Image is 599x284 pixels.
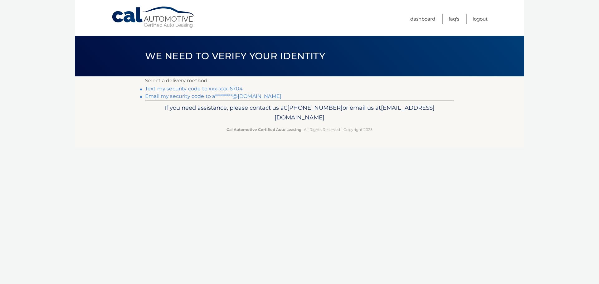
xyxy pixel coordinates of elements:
a: Cal Automotive [111,6,196,28]
a: Logout [473,14,488,24]
a: Email my security code to a*********@[DOMAIN_NAME] [145,93,281,99]
p: Select a delivery method: [145,76,454,85]
span: We need to verify your identity [145,50,325,62]
span: [PHONE_NUMBER] [287,104,343,111]
strong: Cal Automotive Certified Auto Leasing [226,127,301,132]
p: - All Rights Reserved - Copyright 2025 [149,126,450,133]
a: Text my security code to xxx-xxx-6704 [145,86,243,92]
a: FAQ's [449,14,459,24]
a: Dashboard [410,14,435,24]
p: If you need assistance, please contact us at: or email us at [149,103,450,123]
